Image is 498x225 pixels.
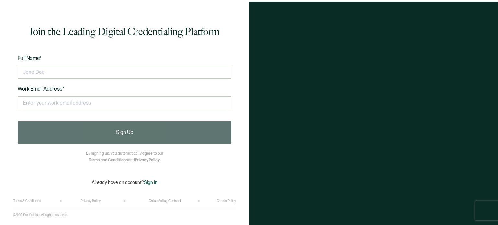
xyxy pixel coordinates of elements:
a: Privacy Policy [81,199,101,203]
h1: Join the Leading Digital Credentialing Platform [30,25,219,38]
button: Sign Up [18,121,231,144]
input: Enter your work email address [18,96,231,109]
p: ©2025 Sertifier Inc.. All rights reserved. [13,213,68,217]
span: Sign Up [116,130,133,135]
a: Privacy Policy [135,158,160,163]
p: By signing up, you automatically agree to our and . [86,151,163,163]
input: Jane Doe [18,66,231,79]
p: Already have an account? [92,180,158,185]
span: Work Email Address* [18,86,64,92]
a: Online Selling Contract [149,199,181,203]
a: Terms & Conditions [13,199,41,203]
span: Full Name* [18,55,41,62]
a: Cookie Policy [217,199,236,203]
span: Sign In [144,180,158,185]
a: Terms and Conditions [89,158,128,163]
